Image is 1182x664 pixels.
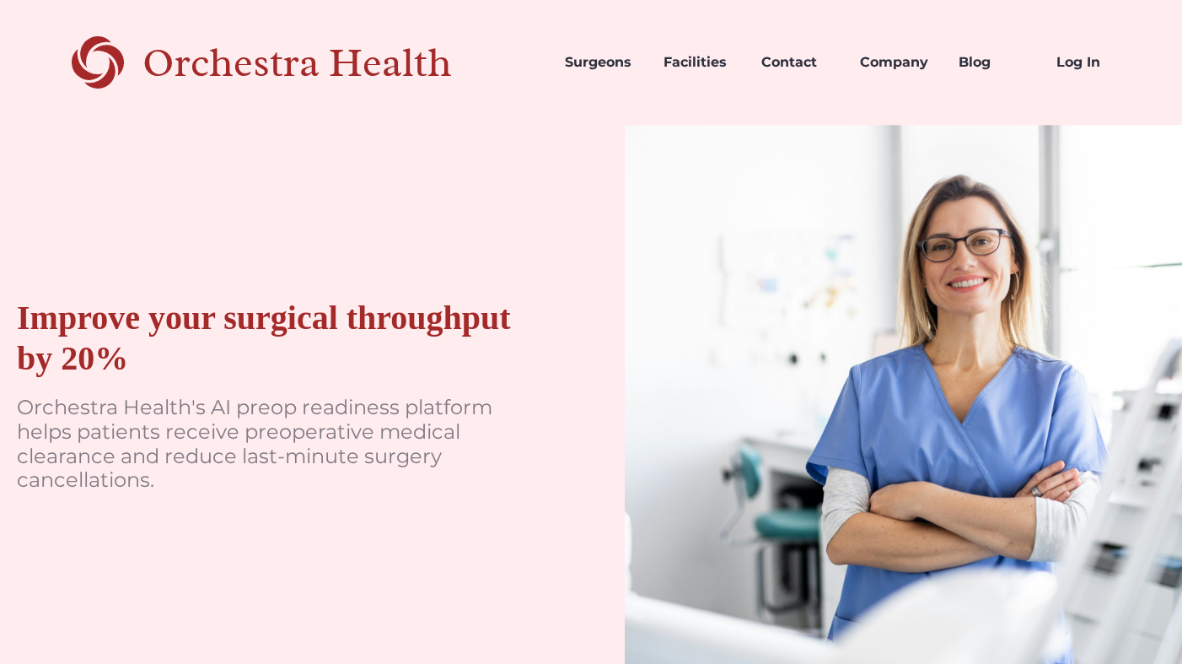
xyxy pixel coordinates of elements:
a: Facilities [650,34,749,91]
a: Blog [945,34,1044,91]
div: Improve your surgical throughput by 20% [17,298,540,379]
a: Contact [748,34,846,91]
div: Orchestra Health [142,46,511,80]
a: Surgeons [551,34,650,91]
p: Orchestra Health's AI preop readiness platform helps patients receive preoperative medical cleara... [17,396,523,493]
a: Company [846,34,945,91]
a: Log In [1043,34,1142,91]
a: home [40,34,511,91]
